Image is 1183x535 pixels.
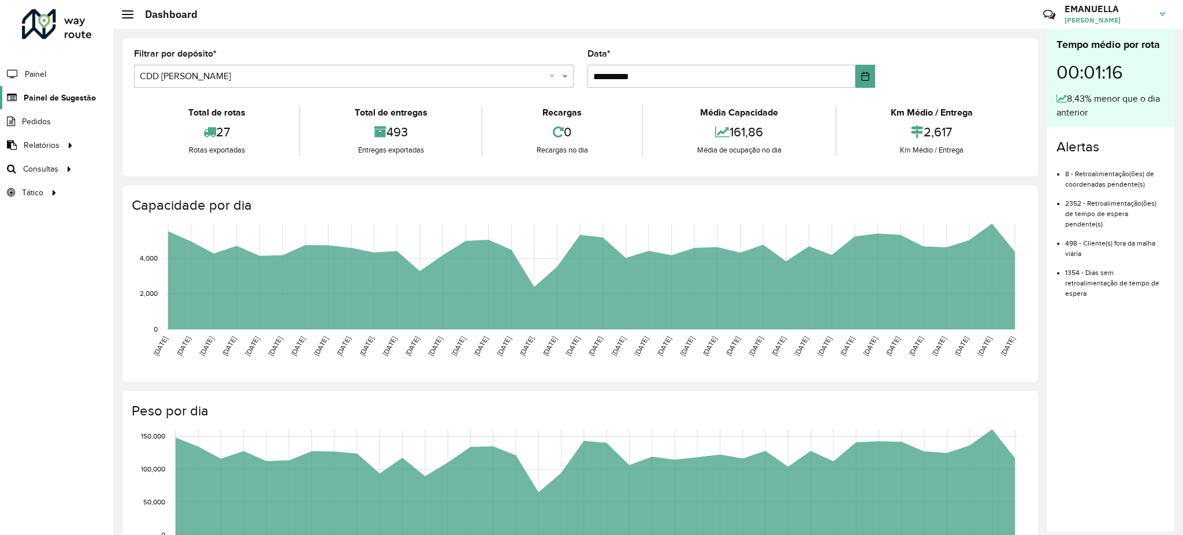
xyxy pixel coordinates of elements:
span: Pedidos [22,116,51,128]
span: Relatórios [24,139,59,151]
text: [DATE] [335,335,352,357]
text: [DATE] [175,335,192,357]
div: 493 [303,120,478,144]
text: [DATE] [747,335,764,357]
text: 2,000 [140,290,158,298]
text: [DATE] [862,335,879,357]
text: [DATE] [313,335,329,357]
button: Choose Date [855,65,876,88]
h4: Capacidade por dia [132,197,1026,214]
div: 161,86 [646,120,832,144]
div: 00:01:16 [1056,53,1165,92]
a: Contato Rápido [1037,2,1062,27]
text: [DATE] [610,335,627,357]
li: 1354 - Dias sem retroalimentação de tempo de espera [1065,259,1165,299]
text: [DATE] [289,335,306,357]
text: [DATE] [679,335,695,357]
li: 498 - Cliente(s) fora da malha viária [1065,229,1165,259]
li: 8 - Retroalimentação(ões) de coordenadas pendente(s) [1065,160,1165,190]
text: [DATE] [931,335,947,357]
text: [DATE] [976,335,993,357]
div: Tempo médio por rota [1056,37,1165,53]
text: 150,000 [141,433,165,440]
text: [DATE] [701,335,718,357]
div: Rotas exportadas [137,144,296,156]
span: [PERSON_NAME] [1065,15,1151,25]
text: 50,000 [143,498,165,506]
h3: EMANUELLA [1065,3,1151,14]
div: Total de entregas [303,106,478,120]
text: [DATE] [953,335,970,357]
text: [DATE] [381,335,398,357]
text: [DATE] [473,335,489,357]
text: [DATE] [427,335,444,357]
span: Clear all [549,69,559,83]
text: [DATE] [358,335,375,357]
h4: Alertas [1056,139,1165,155]
li: 2352 - Retroalimentação(ões) de tempo de espera pendente(s) [1065,190,1165,229]
div: Recargas [485,106,639,120]
div: 27 [137,120,296,144]
span: Painel [25,68,46,80]
text: [DATE] [221,335,237,357]
label: Filtrar por depósito [134,47,217,61]
text: [DATE] [564,335,581,357]
div: Média Capacidade [646,106,832,120]
text: [DATE] [496,335,512,357]
text: [DATE] [541,335,558,357]
h4: Peso por dia [132,403,1026,419]
div: Média de ocupação no dia [646,144,832,156]
text: [DATE] [793,335,810,357]
text: [DATE] [633,335,650,357]
label: Data [587,47,611,61]
span: Tático [22,187,43,199]
text: [DATE] [999,335,1016,357]
text: 4,000 [140,254,158,262]
span: Consultas [23,163,58,175]
div: Km Médio / Entrega [839,144,1024,156]
text: [DATE] [587,335,604,357]
div: 0 [485,120,639,144]
text: [DATE] [244,335,261,357]
span: Painel de Sugestão [24,92,96,104]
div: Km Médio / Entrega [839,106,1024,120]
text: [DATE] [152,335,169,357]
div: Recargas no dia [485,144,639,156]
text: [DATE] [656,335,672,357]
div: 8,43% menor que o dia anterior [1056,92,1165,120]
text: [DATE] [267,335,284,357]
text: 100,000 [141,465,165,473]
text: [DATE] [816,335,833,357]
text: [DATE] [770,335,787,357]
text: 0 [154,325,158,333]
div: Total de rotas [137,106,296,120]
text: [DATE] [198,335,215,357]
text: [DATE] [518,335,535,357]
text: [DATE] [404,335,421,357]
div: 2,617 [839,120,1024,144]
h2: Dashboard [133,8,198,21]
text: [DATE] [907,335,924,357]
text: [DATE] [450,335,467,357]
text: [DATE] [724,335,741,357]
div: Entregas exportadas [303,144,478,156]
text: [DATE] [884,335,901,357]
text: [DATE] [839,335,855,357]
